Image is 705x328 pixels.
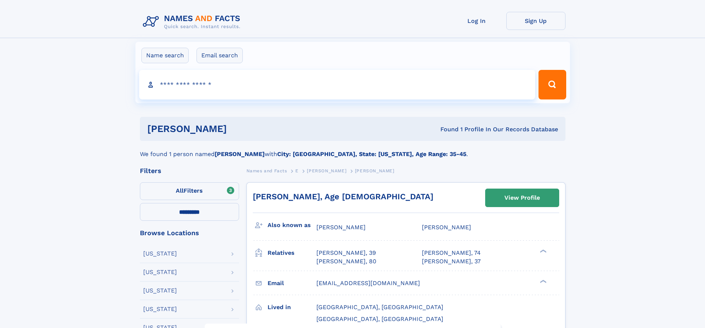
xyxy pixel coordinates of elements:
button: Search Button [538,70,566,99]
span: [PERSON_NAME] [355,168,395,173]
span: All [176,187,184,194]
a: [PERSON_NAME], 80 [316,257,376,266]
div: View Profile [504,189,540,206]
b: [PERSON_NAME] [215,151,265,158]
b: City: [GEOGRAPHIC_DATA], State: [US_STATE], Age Range: 35-45 [277,151,466,158]
h3: Relatives [268,247,316,259]
div: [US_STATE] [143,269,177,275]
label: Name search [141,48,189,63]
a: [PERSON_NAME], 39 [316,249,376,257]
div: [US_STATE] [143,288,177,294]
a: Log In [447,12,506,30]
h1: [PERSON_NAME] [147,124,334,133]
div: We found 1 person named with . [140,141,565,159]
span: [GEOGRAPHIC_DATA], [GEOGRAPHIC_DATA] [316,315,443,322]
div: [US_STATE] [143,251,177,257]
img: Logo Names and Facts [140,12,246,32]
div: ❯ [538,249,547,254]
a: [PERSON_NAME], Age [DEMOGRAPHIC_DATA] [253,192,433,201]
span: E [295,168,299,173]
a: Sign Up [506,12,565,30]
span: [GEOGRAPHIC_DATA], [GEOGRAPHIC_DATA] [316,304,443,311]
div: Browse Locations [140,230,239,236]
h3: Email [268,277,316,290]
span: [PERSON_NAME] [307,168,346,173]
div: ❯ [538,279,547,284]
label: Email search [197,48,243,63]
span: [PERSON_NAME] [422,224,471,231]
div: [US_STATE] [143,306,177,312]
a: E [295,166,299,175]
h3: Lived in [268,301,316,314]
a: [PERSON_NAME], 74 [422,249,481,257]
div: Found 1 Profile In Our Records Database [333,125,558,133]
a: [PERSON_NAME], 37 [422,257,481,266]
h3: Also known as [268,219,316,231]
input: search input [139,70,536,99]
a: Names and Facts [246,166,287,175]
label: Filters [140,182,239,200]
span: [PERSON_NAME] [316,224,366,231]
span: [EMAIL_ADDRESS][DOMAIN_NAME] [316,280,420,287]
a: View Profile [486,189,559,207]
div: Filters [140,168,239,174]
a: [PERSON_NAME] [307,166,346,175]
